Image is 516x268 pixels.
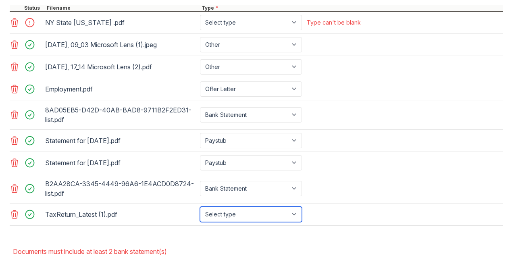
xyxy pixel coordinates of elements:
div: Employment.pdf [45,83,197,96]
div: Type [200,5,503,11]
div: [DATE], 17_14 Microsoft Lens (2).pdf [45,60,197,73]
div: Filename [45,5,200,11]
div: [DATE], 09_03 Microsoft Lens (1).jpeg [45,38,197,51]
div: B2AA28CA-3345-4449-96A6-1E4ACD0D8724-list.pdf [45,177,197,200]
div: 8AD05EB5-D42D-40AB-BAD8-9711B2F2ED31-list.pdf [45,104,197,126]
div: NY State [US_STATE] .pdf [45,16,197,29]
div: Status [23,5,45,11]
div: Statement for [DATE].pdf [45,156,197,169]
div: Statement for [DATE].pdf [45,134,197,147]
li: Documents must include at least 2 bank statement(s) [13,243,503,260]
div: Type can't be blank [307,19,361,27]
div: TaxReturn_Latest (1).pdf [45,208,197,221]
